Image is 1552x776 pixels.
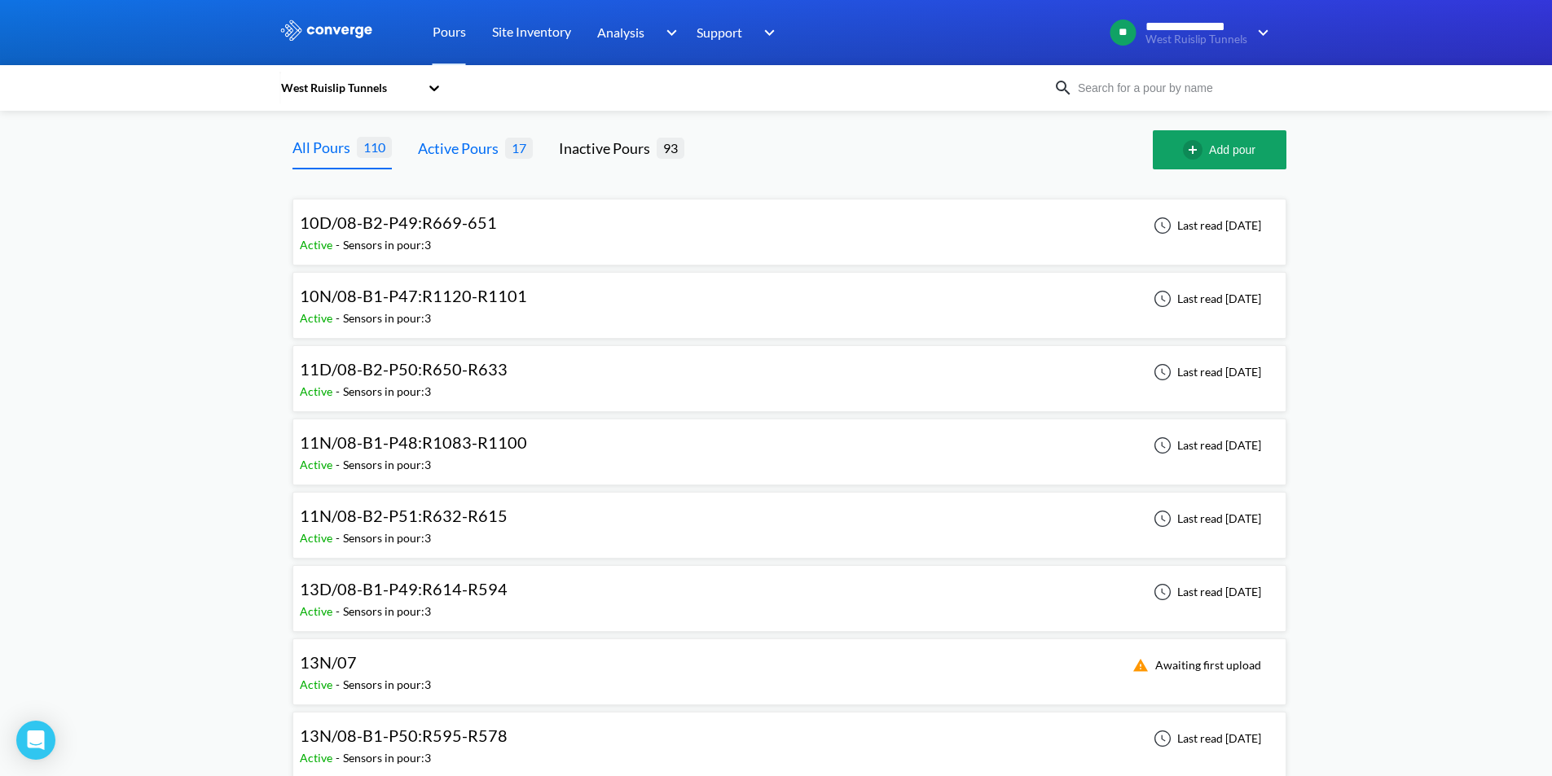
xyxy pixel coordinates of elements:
[336,751,343,765] span: -
[343,456,431,474] div: Sensors in pour: 3
[697,22,742,42] span: Support
[336,604,343,618] span: -
[292,730,1286,744] a: 13N/08-B1-P50:R595-R578Active-Sensors in pour:3Last read [DATE]
[300,213,497,232] span: 10D/08-B2-P49:R669-651
[418,137,505,160] div: Active Pours
[343,383,431,401] div: Sensors in pour: 3
[336,531,343,545] span: -
[300,579,508,598] span: 13D/08-B1-P49:R614-R594
[279,20,374,41] img: logo_ewhite.svg
[300,751,336,765] span: Active
[1247,23,1273,42] img: downArrow.svg
[292,364,1286,378] a: 11D/08-B2-P50:R650-R633Active-Sensors in pour:3Last read [DATE]
[505,138,533,158] span: 17
[343,676,431,694] div: Sensors in pour: 3
[655,23,681,42] img: downArrow.svg
[357,137,392,157] span: 110
[300,531,336,545] span: Active
[279,79,420,97] div: West Ruislip Tunnels
[16,721,55,760] div: Open Intercom Messenger
[300,677,336,691] span: Active
[336,677,343,691] span: -
[343,603,431,620] div: Sensors in pour: 3
[597,22,644,42] span: Analysis
[300,604,336,618] span: Active
[300,359,508,379] span: 11D/08-B2-P50:R650-R633
[1145,362,1266,382] div: Last read [DATE]
[300,238,336,252] span: Active
[336,458,343,471] span: -
[292,657,1286,671] a: 13N/07Active-Sensors in pour:3Awaiting first upload
[300,458,336,471] span: Active
[1145,729,1266,748] div: Last read [DATE]
[1183,140,1209,160] img: add-circle-outline.svg
[1145,33,1247,46] span: West Ruislip Tunnels
[300,384,336,398] span: Active
[300,286,527,305] span: 10N/08-B1-P47:R1120-R1101
[292,437,1286,451] a: 11N/08-B1-P48:R1083-R1100Active-Sensors in pour:3Last read [DATE]
[1145,436,1266,455] div: Last read [DATE]
[343,309,431,327] div: Sensors in pour: 3
[292,217,1286,231] a: 10D/08-B2-P49:R669-651Active-Sensors in pour:3Last read [DATE]
[300,652,357,672] span: 13N/07
[343,529,431,547] div: Sensors in pour: 3
[657,138,684,158] span: 93
[300,432,527,452] span: 11N/08-B1-P48:R1083-R1100
[300,726,508,745] span: 13N/08-B1-P50:R595-R578
[1153,130,1286,169] button: Add pour
[292,136,357,159] div: All Pours
[292,511,1286,524] a: 11N/08-B2-P51:R632-R615Active-Sensors in pour:3Last read [DATE]
[292,584,1286,598] a: 13D/08-B1-P49:R614-R594Active-Sensors in pour:3Last read [DATE]
[343,236,431,254] div: Sensors in pour: 3
[336,238,343,252] span: -
[336,384,343,398] span: -
[300,506,508,525] span: 11N/08-B2-P51:R632-R615
[292,291,1286,305] a: 10N/08-B1-P47:R1120-R1101Active-Sensors in pour:3Last read [DATE]
[1145,216,1266,235] div: Last read [DATE]
[754,23,780,42] img: downArrow.svg
[1123,655,1266,675] div: Awaiting first upload
[300,311,336,325] span: Active
[1145,509,1266,528] div: Last read [DATE]
[343,749,431,767] div: Sensors in pour: 3
[336,311,343,325] span: -
[1053,78,1073,98] img: icon-search.svg
[1073,79,1270,97] input: Search for a pour by name
[1145,582,1266,602] div: Last read [DATE]
[1145,289,1266,309] div: Last read [DATE]
[559,137,657,160] div: Inactive Pours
